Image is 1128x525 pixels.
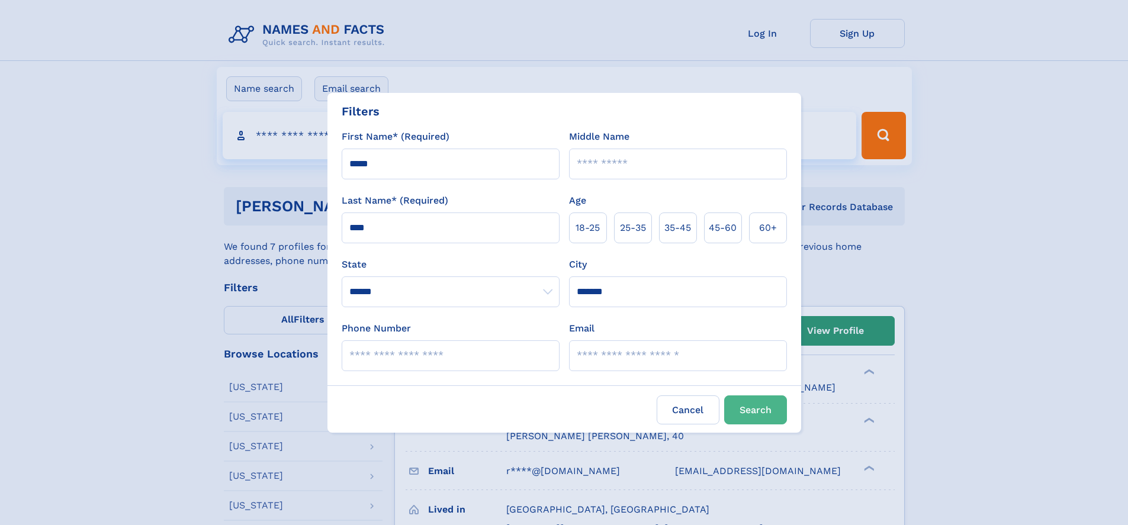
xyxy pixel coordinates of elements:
[342,194,448,208] label: Last Name* (Required)
[342,257,560,272] label: State
[569,130,629,144] label: Middle Name
[664,221,691,235] span: 35‑45
[342,321,411,336] label: Phone Number
[342,130,449,144] label: First Name* (Required)
[569,257,587,272] label: City
[569,321,594,336] label: Email
[724,395,787,424] button: Search
[709,221,737,235] span: 45‑60
[342,102,380,120] div: Filters
[620,221,646,235] span: 25‑35
[759,221,777,235] span: 60+
[569,194,586,208] label: Age
[576,221,600,235] span: 18‑25
[657,395,719,424] label: Cancel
